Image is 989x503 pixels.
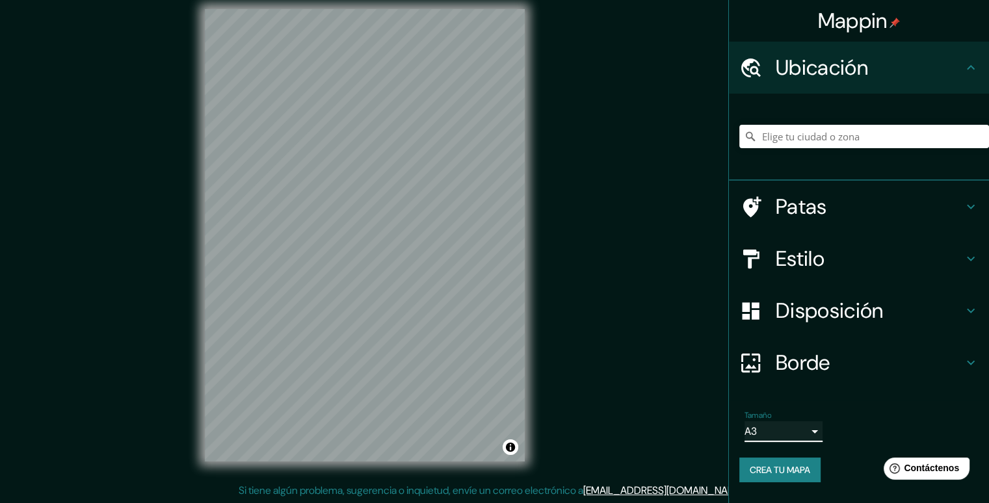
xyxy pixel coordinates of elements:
[239,484,583,497] font: Si tiene algún problema, sugerencia o inquietud, envíe un correo electrónico a
[890,18,900,28] img: pin-icon.png
[729,181,989,233] div: Patas
[818,7,888,34] font: Mappin
[776,54,868,81] font: Ubicación
[739,125,989,148] input: Elige tu ciudad o zona
[205,9,525,461] canvas: Mapa
[750,464,810,476] font: Crea tu mapa
[776,349,830,376] font: Borde
[776,193,827,220] font: Patas
[583,484,744,497] a: [EMAIL_ADDRESS][DOMAIN_NAME]
[745,424,757,438] font: A3
[776,297,883,324] font: Disposición
[873,452,975,489] iframe: Lanzador de widgets de ayuda
[503,439,518,455] button: Activar o desactivar atribución
[729,42,989,94] div: Ubicación
[776,245,824,272] font: Estilo
[745,410,771,420] font: Tamaño
[729,285,989,337] div: Disposición
[745,421,823,442] div: A3
[729,233,989,285] div: Estilo
[729,337,989,389] div: Borde
[739,458,821,482] button: Crea tu mapa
